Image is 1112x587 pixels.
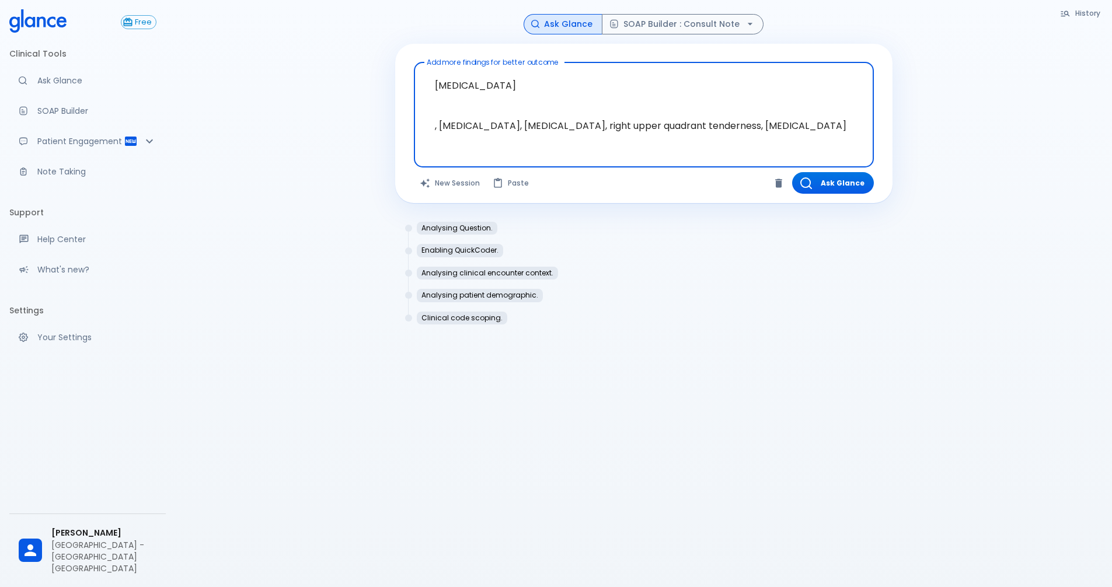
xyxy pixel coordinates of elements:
button: Paste from clipboard [487,172,536,194]
textarea: [MEDICAL_DATA] , [MEDICAL_DATA], [MEDICAL_DATA], right upper quadrant tenderness, [MEDICAL_DATA] [422,67,866,144]
p: [GEOGRAPHIC_DATA] - [GEOGRAPHIC_DATA] [GEOGRAPHIC_DATA] [51,539,156,574]
div: [PERSON_NAME][GEOGRAPHIC_DATA] - [GEOGRAPHIC_DATA] [GEOGRAPHIC_DATA] [9,519,166,582]
button: SOAP Builder : Consult Note [602,14,764,34]
a: Get help from our support team [9,226,166,252]
p: Analysing Question. [421,224,493,232]
button: Clear [770,174,787,192]
button: Free [121,15,156,29]
p: Enabling QuickCoder. [421,246,499,254]
label: Add more findings for better outcome [427,57,559,67]
p: Note Taking [37,166,156,177]
p: Ask Glance [37,75,156,86]
button: History [1054,5,1107,22]
a: Manage your settings [9,324,166,350]
p: SOAP Builder [37,105,156,117]
a: Advanced note-taking [9,159,166,184]
p: Patient Engagement [37,135,124,147]
span: Free [131,18,156,27]
a: Docugen: Compose a clinical documentation in seconds [9,98,166,124]
button: Ask Glance [524,14,602,34]
p: Clinical code scoping. [421,314,503,322]
p: Your Settings [37,331,156,343]
p: Help Center [37,233,156,245]
button: Ask Glance [792,172,874,194]
p: Analysing patient demographic. [421,291,538,299]
div: Recent updates and feature releases [9,257,166,282]
li: Support [9,198,166,226]
div: Patient Reports & Referrals [9,128,166,154]
a: Moramiz: Find ICD10AM codes instantly [9,68,166,93]
li: Settings [9,296,166,324]
button: Clears all inputs and results. [414,172,487,194]
a: Click to view or change your subscription [121,15,166,29]
p: What's new? [37,264,156,275]
p: Analysing clinical encounter context. [421,269,553,277]
span: [PERSON_NAME] [51,527,156,539]
li: Clinical Tools [9,40,166,68]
